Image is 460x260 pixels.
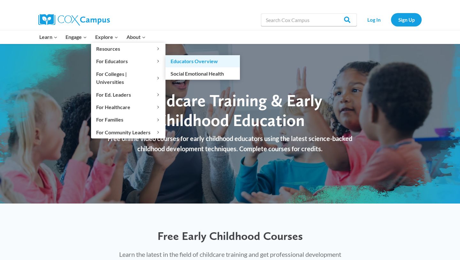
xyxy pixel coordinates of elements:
nav: Secondary Navigation [360,13,422,26]
button: Child menu of For Colleges | Universities [91,68,165,88]
a: Log In [360,13,388,26]
button: Child menu of About [122,30,150,44]
button: Child menu of Engage [62,30,91,44]
img: Cox Campus [38,14,110,26]
span: Free Early Childhood Courses [157,229,303,243]
button: Child menu of Explore [91,30,122,44]
button: Child menu of For Families [91,114,165,126]
button: Child menu of For Ed. Leaders [91,88,165,100]
a: Social Emotional Health [165,67,240,79]
button: Child menu of For Educators [91,55,165,67]
input: Search Cox Campus [261,13,357,26]
nav: Primary Navigation [35,30,149,44]
a: Sign Up [391,13,422,26]
button: Child menu of For Community Leaders [91,126,165,138]
button: Child menu of For Healthcare [91,101,165,113]
p: Free online video courses for early childhood educators using the latest science-backed childhood... [101,133,359,154]
span: Childcare Training & Early Childhood Education [138,90,322,130]
a: Educators Overview [165,55,240,67]
button: Child menu of Resources [91,43,165,55]
button: Child menu of Learn [35,30,62,44]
